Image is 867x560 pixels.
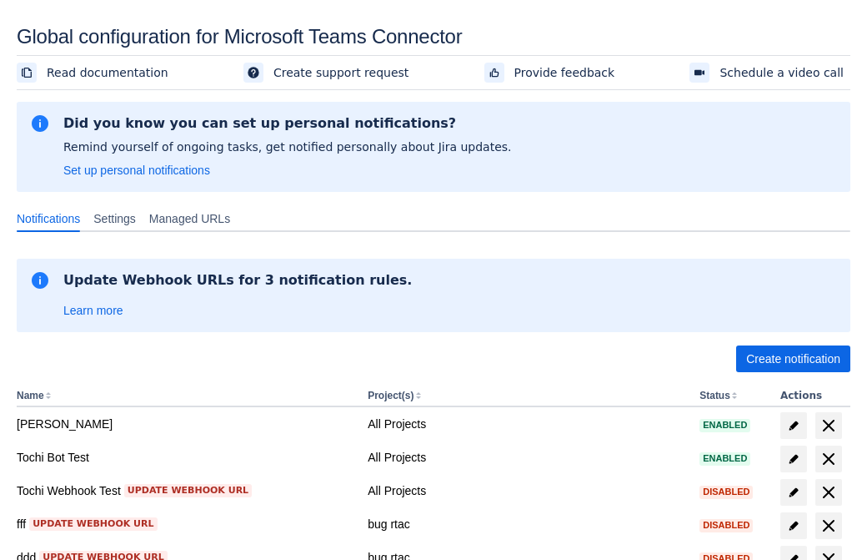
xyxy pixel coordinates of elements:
div: All Projects [368,482,686,499]
span: feedback [488,66,501,79]
p: Remind yourself of ongoing tasks, get notified personally about Jira updates. [63,139,512,155]
span: Enabled [699,454,750,463]
span: Read documentation [47,64,168,81]
span: delete [819,416,839,436]
a: Schedule a video call [689,63,850,83]
a: Set up personal notifications [63,162,210,179]
div: bug rtac [368,516,686,532]
span: Create notification [746,346,840,372]
span: information [30,114,50,134]
span: edit [787,452,800,466]
button: Name [17,390,44,401]
button: Create notification [736,346,850,372]
span: information [30,270,50,290]
span: documentation [20,66,33,79]
span: edit [787,519,800,532]
span: videoCall [693,66,706,79]
div: Tochi Webhook Test [17,482,354,499]
div: Global configuration for Microsoft Teams Connector [17,25,850,48]
span: Notifications [17,210,80,227]
th: Actions [774,386,850,407]
span: Disabled [699,487,753,497]
span: Update webhook URL [33,517,153,531]
button: Project(s) [368,390,413,401]
span: Enabled [699,421,750,430]
span: delete [819,482,839,502]
span: Disabled [699,521,753,530]
span: Update webhook URL [128,484,248,497]
span: Managed URLs [149,210,230,227]
div: All Projects [368,416,686,432]
span: edit [787,486,800,499]
span: edit [787,419,800,432]
div: All Projects [368,449,686,466]
button: Status [699,390,730,401]
span: Provide feedback [514,64,615,81]
span: delete [819,516,839,536]
a: Provide feedback [484,63,622,83]
h2: Did you know you can set up personal notifications? [63,115,512,132]
span: support [247,66,260,79]
a: Learn more [63,302,123,319]
div: fff [17,516,354,532]
a: Read documentation [17,63,175,83]
span: Settings [93,210,136,227]
a: Create support request [243,63,415,83]
span: delete [819,449,839,469]
span: Schedule a video call [719,64,844,81]
h2: Update Webhook URLs for 3 notification rules. [63,272,412,289]
div: [PERSON_NAME] [17,416,354,432]
span: Create support request [273,64,408,81]
div: Tochi Bot Test [17,449,354,466]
